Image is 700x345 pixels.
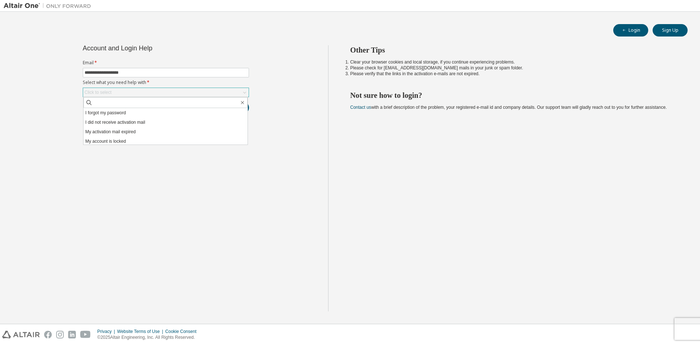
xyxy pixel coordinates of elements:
img: linkedin.svg [68,331,76,338]
div: Cookie Consent [165,329,201,334]
div: Click to select [85,89,112,95]
label: Select what you need help with [83,80,249,85]
img: youtube.svg [80,331,91,338]
img: facebook.svg [44,331,52,338]
h2: Not sure how to login? [350,91,675,100]
p: © 2025 Altair Engineering, Inc. All Rights Reserved. [97,334,201,341]
div: Click to select [83,88,249,97]
a: Contact us [350,105,371,110]
div: Website Terms of Use [117,329,165,334]
li: Please check for [EMAIL_ADDRESS][DOMAIN_NAME] mails in your junk or spam folder. [350,65,675,71]
div: Account and Login Help [83,45,216,51]
li: Clear your browser cookies and local storage, if you continue experiencing problems. [350,59,675,65]
button: Sign Up [653,24,688,37]
span: with a brief description of the problem, your registered e-mail id and company details. Our suppo... [350,105,667,110]
li: I forgot my password [83,108,248,118]
button: Login [613,24,648,37]
img: Altair One [4,2,95,9]
img: altair_logo.svg [2,331,40,338]
img: instagram.svg [56,331,64,338]
h2: Other Tips [350,45,675,55]
li: Please verify that the links in the activation e-mails are not expired. [350,71,675,77]
div: Privacy [97,329,117,334]
label: Email [83,60,249,66]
